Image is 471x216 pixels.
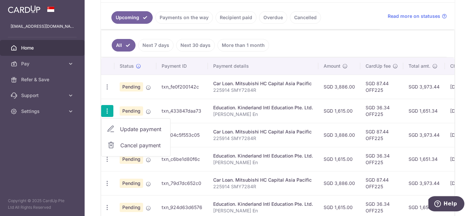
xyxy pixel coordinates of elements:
span: Settings [21,108,65,115]
td: SGD 87.44 OFF225 [360,75,403,99]
th: Payment ID [156,57,208,75]
div: Education. Kinderland Intl Education Pte. Ltd. [213,104,313,111]
th: Payment details [208,57,318,75]
div: Car Loan. Mitsubishi HC Capital Asia Pacific [213,177,313,183]
td: txn_c6be1d80f6c [156,147,208,171]
p: 225914 SMY7284R [213,135,313,142]
div: Education. Kinderland Intl Education Pte. Ltd. [213,153,313,159]
a: All [112,39,136,52]
span: Pay [21,60,65,67]
a: Upcoming [111,11,153,24]
a: Read more on statuses [388,13,447,19]
td: SGD 87.44 OFF225 [360,171,403,195]
span: Home [21,45,65,51]
td: txn_433847daa73 [156,99,208,123]
a: Recipient paid [216,11,256,24]
td: SGD 1,615.00 [318,99,360,123]
a: Cancelled [290,11,321,24]
img: CardUp [8,5,40,13]
a: Next 30 days [176,39,215,52]
td: SGD 36.34 OFF225 [360,99,403,123]
span: Pending [120,179,143,188]
span: Total amt. [409,63,430,69]
p: [EMAIL_ADDRESS][DOMAIN_NAME] [11,23,74,30]
td: txn_fe0f200142c [156,75,208,99]
td: SGD 1,615.00 [318,147,360,171]
td: SGD 1,651.34 [403,99,445,123]
a: Payments on the way [155,11,213,24]
td: SGD 3,973.44 [403,75,445,99]
td: SGD 36.34 OFF225 [360,147,403,171]
div: Car Loan. Mitsubishi HC Capital Asia Pacific [213,80,313,87]
span: Support [21,92,65,99]
p: [PERSON_NAME] En [213,159,313,166]
span: Pending [120,82,143,91]
span: Pending [120,203,143,212]
td: txn_04c5f553c05 [156,123,208,147]
p: 225914 SMY7284R [213,183,313,190]
span: Read more on statuses [388,13,440,19]
iframe: Opens a widget where you can find more information [428,196,464,213]
td: SGD 3,973.44 [403,171,445,195]
p: [PERSON_NAME] En [213,207,313,214]
td: SGD 3,886.00 [318,75,360,99]
td: SGD 3,886.00 [318,123,360,147]
a: More than 1 month [217,39,269,52]
span: Refer & Save [21,76,65,83]
a: Next 7 days [138,39,174,52]
td: SGD 3,886.00 [318,171,360,195]
span: Pending [120,106,143,116]
span: Status [120,63,134,69]
span: CardUp fee [366,63,391,69]
a: Overdue [259,11,287,24]
p: 225914 SMY7284R [213,87,313,93]
span: Amount [324,63,340,69]
div: Car Loan. Mitsubishi HC Capital Asia Pacific [213,128,313,135]
p: [PERSON_NAME] En [213,111,313,118]
span: Pending [120,155,143,164]
td: SGD 87.44 OFF225 [360,123,403,147]
td: SGD 3,973.44 [403,123,445,147]
div: Education. Kinderland Intl Education Pte. Ltd. [213,201,313,207]
td: txn_79d7dc652c0 [156,171,208,195]
td: SGD 1,651.34 [403,147,445,171]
